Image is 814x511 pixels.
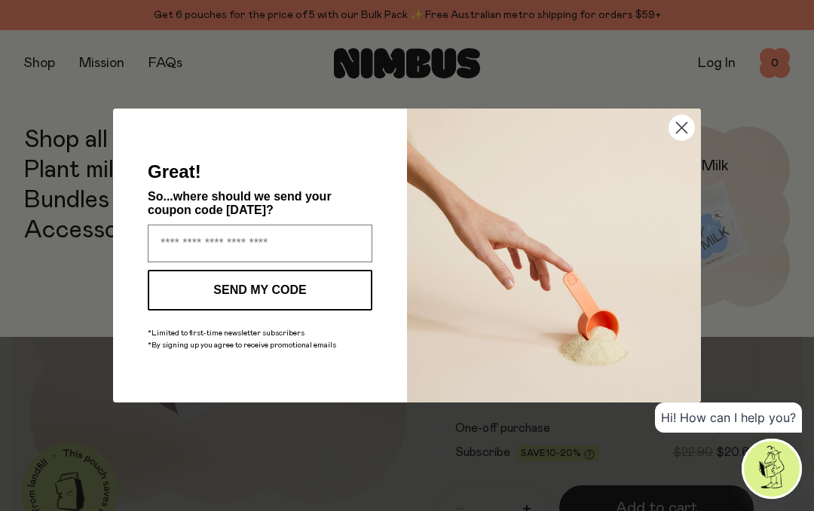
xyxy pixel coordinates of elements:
button: SEND MY CODE [148,270,372,311]
img: c0d45117-8e62-4a02-9742-374a5db49d45.jpeg [407,109,701,402]
span: Great! [148,161,201,182]
div: Hi! How can I help you? [655,402,802,433]
span: *By signing up you agree to receive promotional emails [148,341,336,349]
span: So...where should we send your coupon code [DATE]? [148,190,332,216]
button: Close dialog [669,115,695,141]
span: *Limited to first-time newsletter subscribers [148,329,304,337]
input: Enter your email address [148,225,372,262]
img: agent [744,441,800,497]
